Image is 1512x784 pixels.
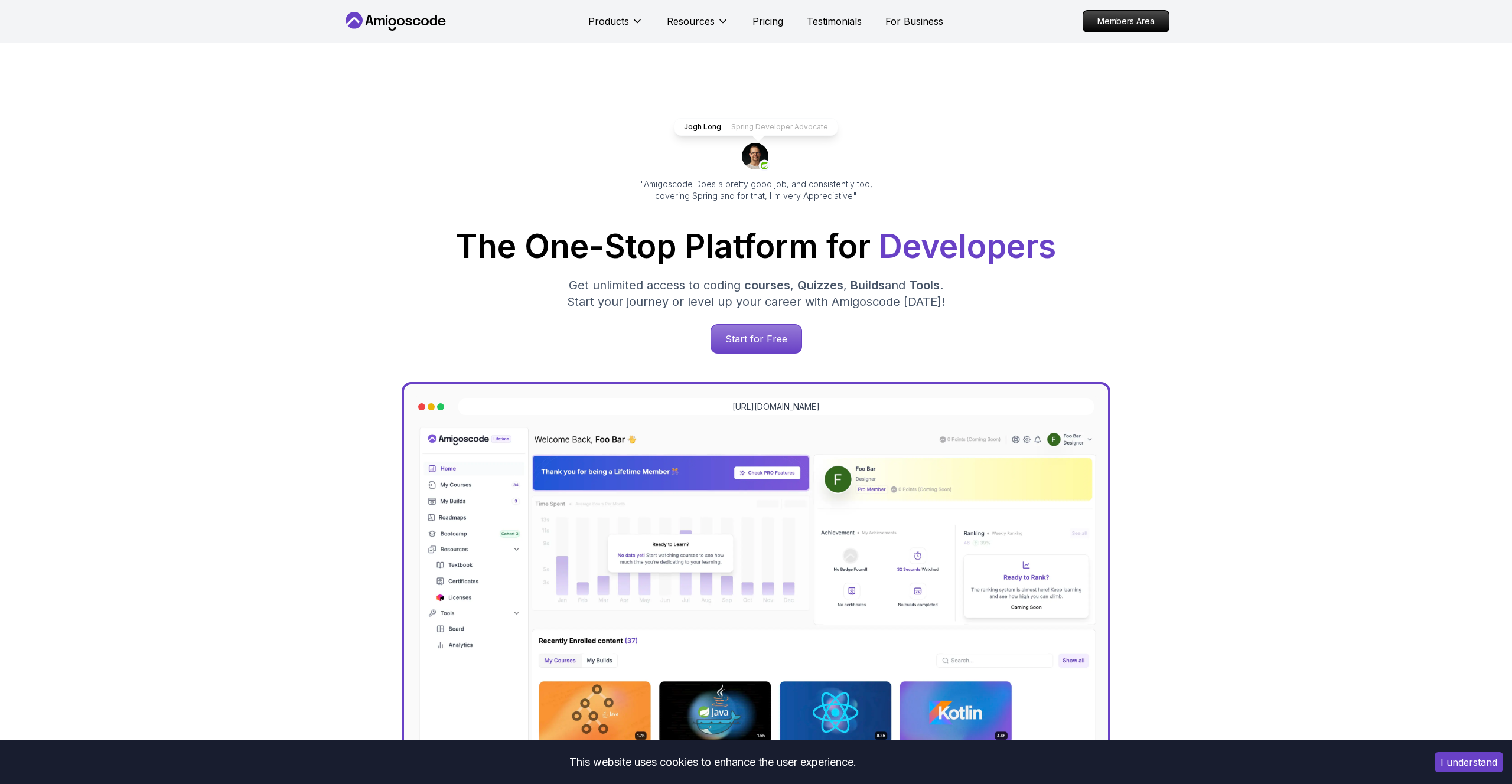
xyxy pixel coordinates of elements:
[797,278,843,292] span: Quizzes
[909,278,940,292] span: Tools
[667,14,715,28] p: Resources
[731,122,828,132] p: Spring Developer Advocate
[711,324,802,354] a: Start for Free
[1083,10,1169,32] a: Members Area
[588,14,643,38] button: Products
[711,325,801,353] p: Start for Free
[588,14,629,28] p: Products
[850,278,885,292] span: Builds
[624,178,888,202] p: "Amigoscode Does a pretty good job, and consistently too, covering Spring and for that, I'm very ...
[885,14,943,28] a: For Business
[807,14,862,28] a: Testimonials
[752,14,783,28] a: Pricing
[1435,752,1503,772] button: Accept cookies
[667,14,729,38] button: Resources
[9,749,1417,775] div: This website uses cookies to enhance the user experience.
[558,277,954,310] p: Get unlimited access to coding , , and . Start your journey or level up your career with Amigosco...
[1083,11,1169,32] p: Members Area
[352,230,1160,263] h1: The One-Stop Platform for
[732,401,820,413] a: [URL][DOMAIN_NAME]
[742,143,770,171] img: josh long
[879,227,1056,266] span: Developers
[744,278,790,292] span: courses
[684,122,721,132] p: Jogh Long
